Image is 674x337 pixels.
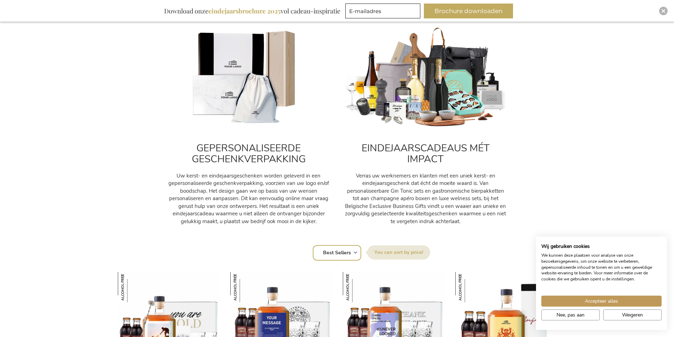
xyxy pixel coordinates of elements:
[161,4,344,18] div: Download onze vol cadeau-inspiratie
[230,272,261,302] img: Gepersonaliseerde Non-Alcoholisch Cuban Spiced Rum Geschenk
[661,9,666,13] img: Close
[167,143,330,165] h2: GEPERSONALISEERDE GESCHENKVERPAKKING
[344,27,507,128] img: cadeau_personeel_medewerkers-kerst_1
[345,4,422,21] form: marketing offers and promotions
[167,27,330,128] img: Personalised_gifts
[541,252,662,282] p: We kunnen deze plaatsen voor analyse van onze bezoekersgegevens, om onze website te verbeteren, g...
[208,7,281,15] b: eindejaarsbrochure 2025
[541,296,662,307] button: Accepteer alle cookies
[622,311,643,319] span: Weigeren
[344,172,507,225] p: Verras uw werknemers en klanten met een uniek kerst- en eindejaarsgeschenk dat écht de moeite waa...
[344,143,507,165] h2: EINDEJAARSCADEAUS MÉT IMPACT
[585,297,618,305] span: Accepteer alles
[603,309,662,320] button: Alle cookies weigeren
[424,4,513,18] button: Brochure downloaden
[343,272,373,302] img: Gepersonaliseerde Non-Alcoholisch Cuban Spiced Rum Geschenk
[345,4,420,18] input: E-mailadres
[367,245,430,260] label: Sorteer op
[659,7,668,15] div: Close
[541,243,662,250] h2: Wij gebruiken cookies
[557,311,584,319] span: Nee, pas aan
[541,309,600,320] button: Pas cookie voorkeuren aan
[118,272,148,302] img: Gepersonaliseerde Non-Alcoholische Cuban Spiced Rum Prestige Set
[455,272,486,302] img: Gepersonaliseerde Non-Alcoholische Cuban Spiced Rum Set
[167,172,330,225] p: Uw kerst- en eindejaarsgeschenken worden geleverd in een gepersonaliseerde geschenkverpakking, vo...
